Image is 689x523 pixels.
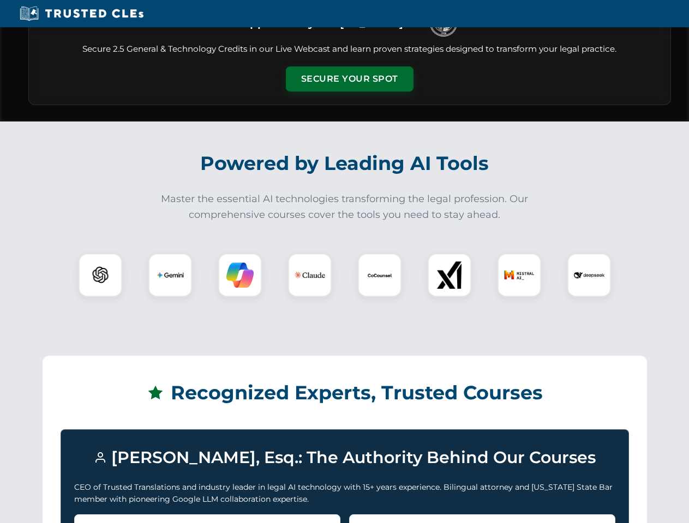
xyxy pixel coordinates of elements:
[157,261,184,289] img: Gemini Logo
[498,253,541,297] div: Mistral AI
[42,43,657,56] p: Secure 2.5 General & Technology Credits in our Live Webcast and learn proven strategies designed ...
[74,443,615,472] h3: [PERSON_NAME], Esq.: The Authority Behind Our Courses
[85,259,116,291] img: ChatGPT Logo
[428,253,471,297] div: xAI
[286,66,414,92] button: Secure Your Spot
[504,260,535,290] img: Mistral AI Logo
[436,261,463,289] img: xAI Logo
[74,481,615,506] p: CEO of Trusted Translations and industry leader in legal AI technology with 15+ years experience....
[574,260,604,290] img: DeepSeek Logo
[154,191,536,223] p: Master the essential AI technologies transforming the legal profession. Our comprehensive courses...
[218,253,262,297] div: Copilot
[366,261,393,289] img: CoCounsel Logo
[288,253,332,297] div: Claude
[43,144,647,183] h2: Powered by Leading AI Tools
[295,260,325,290] img: Claude Logo
[148,253,192,297] div: Gemini
[61,374,629,412] h2: Recognized Experts, Trusted Courses
[16,5,147,22] img: Trusted CLEs
[567,253,611,297] div: DeepSeek
[79,253,122,297] div: ChatGPT
[226,261,254,289] img: Copilot Logo
[358,253,402,297] div: CoCounsel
